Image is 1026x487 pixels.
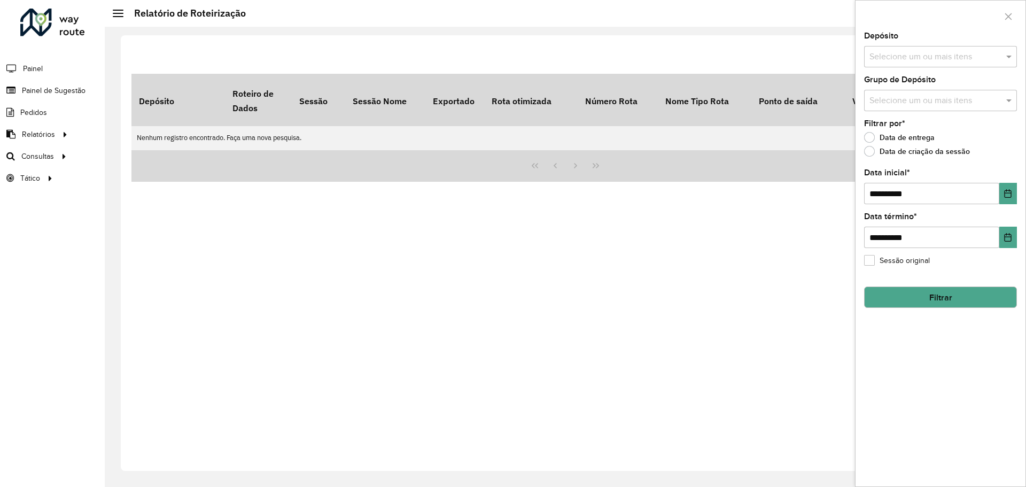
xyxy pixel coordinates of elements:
font: Data término [864,212,914,221]
font: Filtrar por [864,119,902,128]
button: Escolha a data [999,227,1017,248]
font: Sessão original [880,257,930,265]
button: Filtrar [864,287,1017,308]
font: Filtrar [929,293,952,302]
font: Data inicial [864,168,907,177]
font: Data de criação da sessão [880,147,970,156]
font: Depósito [864,31,898,40]
font: Grupo de Depósito [864,75,936,84]
font: Data de entrega [880,133,935,142]
button: Escolha a data [999,183,1017,204]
